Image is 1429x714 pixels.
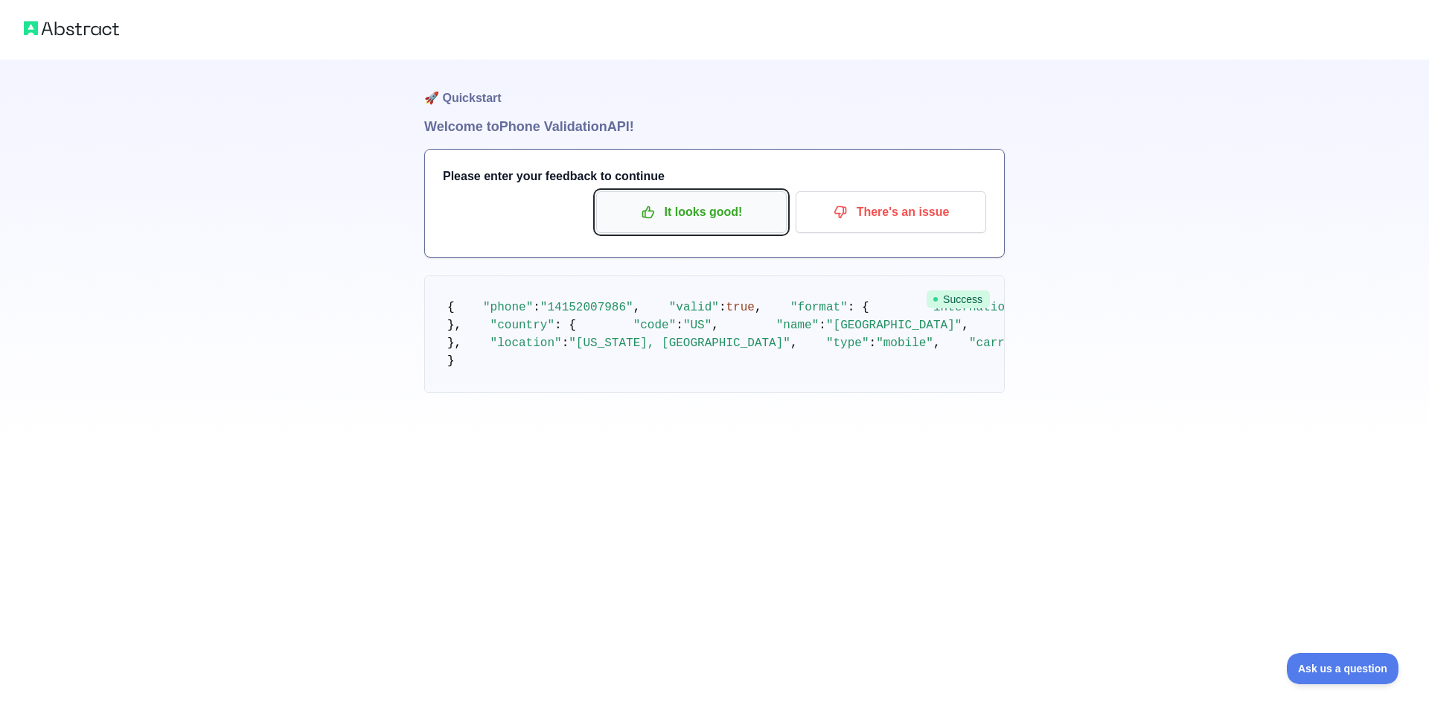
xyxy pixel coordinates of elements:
[683,319,712,332] span: "US"
[676,319,683,332] span: :
[569,337,790,350] span: "[US_STATE], [GEOGRAPHIC_DATA]"
[533,301,540,314] span: :
[796,191,986,233] button: There's an issue
[562,337,569,350] span: :
[1287,653,1399,684] iframe: Toggle Customer Support
[927,290,990,308] span: Success
[826,319,962,332] span: "[GEOGRAPHIC_DATA]"
[607,200,776,225] p: It looks good!
[790,337,798,350] span: ,
[424,116,1005,137] h1: Welcome to Phone Validation API!
[969,337,1033,350] span: "carrier"
[926,301,1033,314] span: "international"
[712,319,719,332] span: ,
[483,301,533,314] span: "phone"
[819,319,826,332] span: :
[424,60,1005,116] h1: 🚀 Quickstart
[490,319,554,332] span: "country"
[755,301,762,314] span: ,
[633,319,677,332] span: "code"
[933,337,941,350] span: ,
[490,337,562,350] span: "location"
[443,168,986,185] h3: Please enter your feedback to continue
[554,319,576,332] span: : {
[776,319,819,332] span: "name"
[876,337,933,350] span: "mobile"
[962,319,969,332] span: ,
[848,301,869,314] span: : {
[633,301,641,314] span: ,
[24,18,119,39] img: Abstract logo
[447,301,455,314] span: {
[790,301,848,314] span: "format"
[540,301,633,314] span: "14152007986"
[719,301,726,314] span: :
[447,301,1391,368] code: }, }, }
[669,301,719,314] span: "valid"
[869,337,877,350] span: :
[596,191,787,233] button: It looks good!
[807,200,975,225] p: There's an issue
[726,301,755,314] span: true
[826,337,869,350] span: "type"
